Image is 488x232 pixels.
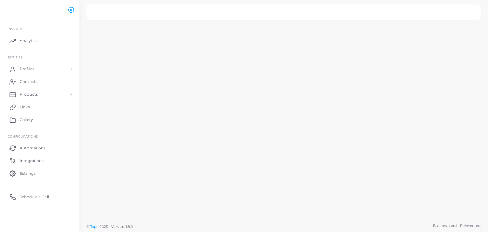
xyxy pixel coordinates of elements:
span: Links [20,104,30,110]
span: Contacts [20,79,37,85]
span: Automations [20,145,45,151]
span: Profiles [20,66,34,72]
span: Gallery [20,117,33,123]
span: INSIGHTS [8,27,23,31]
span: 2025 [99,224,107,229]
a: Schedule a Call [5,190,75,203]
a: Links [5,101,75,113]
span: © [86,224,133,229]
a: Products [5,88,75,101]
a: Integrations [5,154,75,167]
a: Profiles [5,63,75,75]
span: ENTITIES [8,55,23,59]
a: Automations [5,141,75,154]
span: Settings [20,171,36,176]
a: Settings [5,167,75,180]
a: Gallery [5,113,75,126]
span: Integrations [20,158,44,164]
a: Tapni [90,224,100,229]
span: Schedule a Call [20,194,49,200]
a: Contacts [5,75,75,88]
span: Products [20,92,38,97]
span: Business cards. Reinvented. [433,223,481,229]
span: Version: 1.8.0 [111,224,133,229]
a: Analytics [5,34,75,47]
span: Configurations [8,134,38,138]
span: Analytics [20,38,37,44]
